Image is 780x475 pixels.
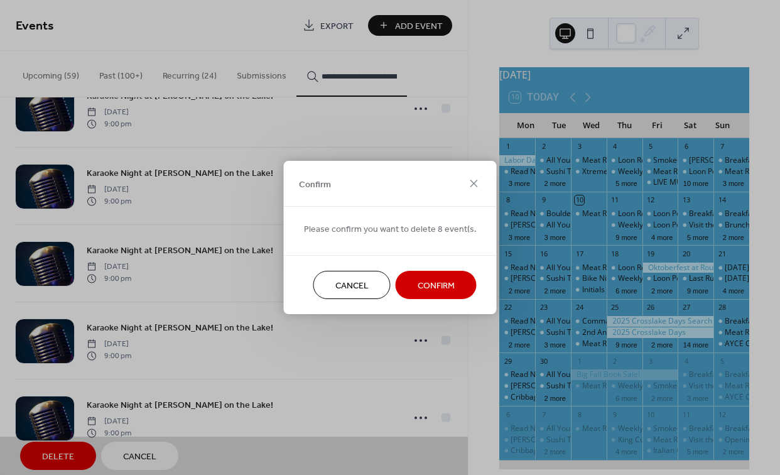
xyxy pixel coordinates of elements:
[299,178,331,191] span: Confirm
[304,223,477,236] span: Please confirm you want to delete 8 event(s.
[396,271,477,299] button: Confirm
[313,271,391,299] button: Cancel
[418,280,455,293] span: Confirm
[335,280,369,293] span: Cancel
